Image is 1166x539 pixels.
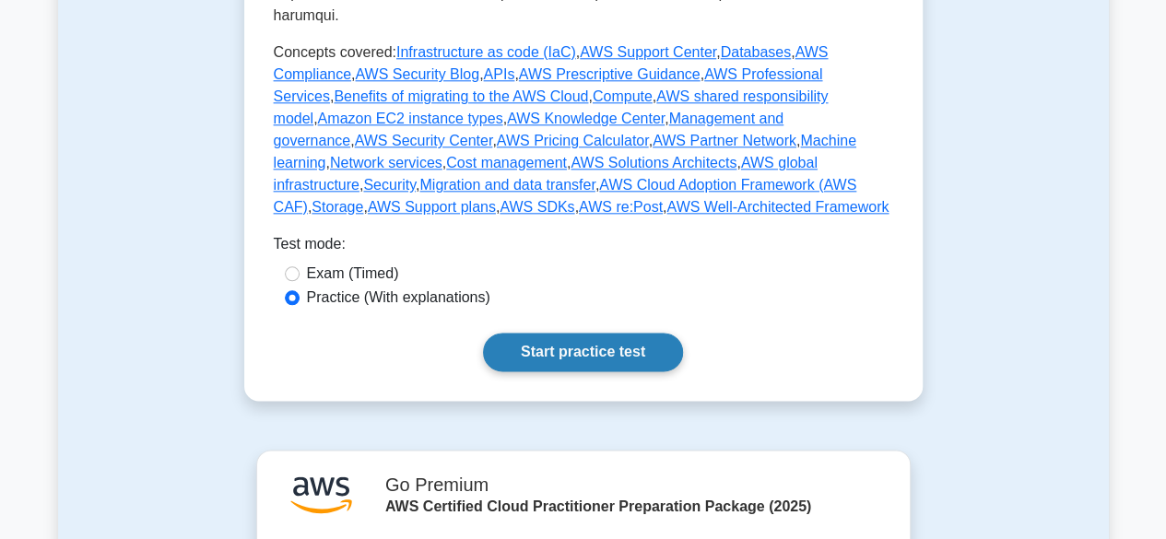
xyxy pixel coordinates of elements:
a: AWS re:Post [579,199,663,215]
a: Databases [720,44,791,60]
a: Migration and data transfer [419,177,595,193]
a: Start practice test [483,333,683,371]
a: Storage [312,199,363,215]
a: APIs [483,66,514,82]
a: AWS Security Center [355,133,493,148]
label: Practice (With explanations) [307,287,490,309]
a: Security [363,177,416,193]
a: Infrastructure as code (IaC) [396,44,576,60]
p: Concepts covered: , , , , , , , , , , , , , , , , , , , , , , , , , , , , , [274,41,893,218]
a: AWS Support Center [580,44,716,60]
a: AWS Pricing Calculator [497,133,649,148]
a: Compute [593,88,653,104]
a: AWS SDKs [500,199,574,215]
a: AWS Security Blog [355,66,479,82]
a: AWS Knowledge Center [507,111,665,126]
a: AWS Prescriptive Guidance [519,66,701,82]
label: Exam (Timed) [307,263,399,285]
div: Test mode: [274,233,893,263]
a: Network services [330,155,442,170]
a: Amazon EC2 instance types [318,111,503,126]
a: AWS Solutions Architects [571,155,736,170]
a: AWS Well-Architected Framework [666,199,889,215]
a: AWS Partner Network [653,133,796,148]
a: Benefits of migrating to the AWS Cloud [334,88,588,104]
a: AWS Support plans [368,199,496,215]
a: Cost management [446,155,567,170]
